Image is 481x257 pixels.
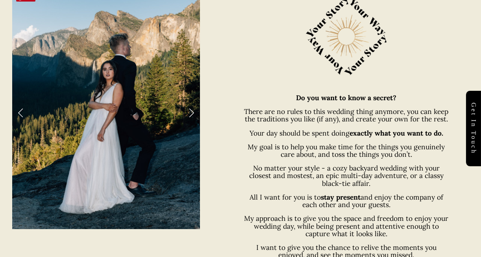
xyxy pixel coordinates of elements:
[466,91,481,166] a: Get in touch
[350,128,443,138] strong: exactly what you want to do.
[296,93,396,102] strong: Do you want to know a secret?
[243,164,450,187] p: No matter your style - a cozy backyard wedding with your closest and mostest, an epic multi-day a...
[243,215,450,237] p: My approach is to give you the space and freedom to enjoy your wedding day, while being present a...
[243,193,450,208] p: All I want for you is to and enjoy the company of each other and your guests.
[243,143,450,158] p: My goal is to help you make time for the things you genuinely care about, and toss the things you...
[321,193,361,202] strong: stay present
[183,100,200,124] a: Next Slide
[243,108,450,123] p: There are no rules to this wedding thing anymore, you can keep the traditions you like (if any), ...
[12,100,30,124] a: Previous Slide
[243,129,450,137] p: Your day should be spent doing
